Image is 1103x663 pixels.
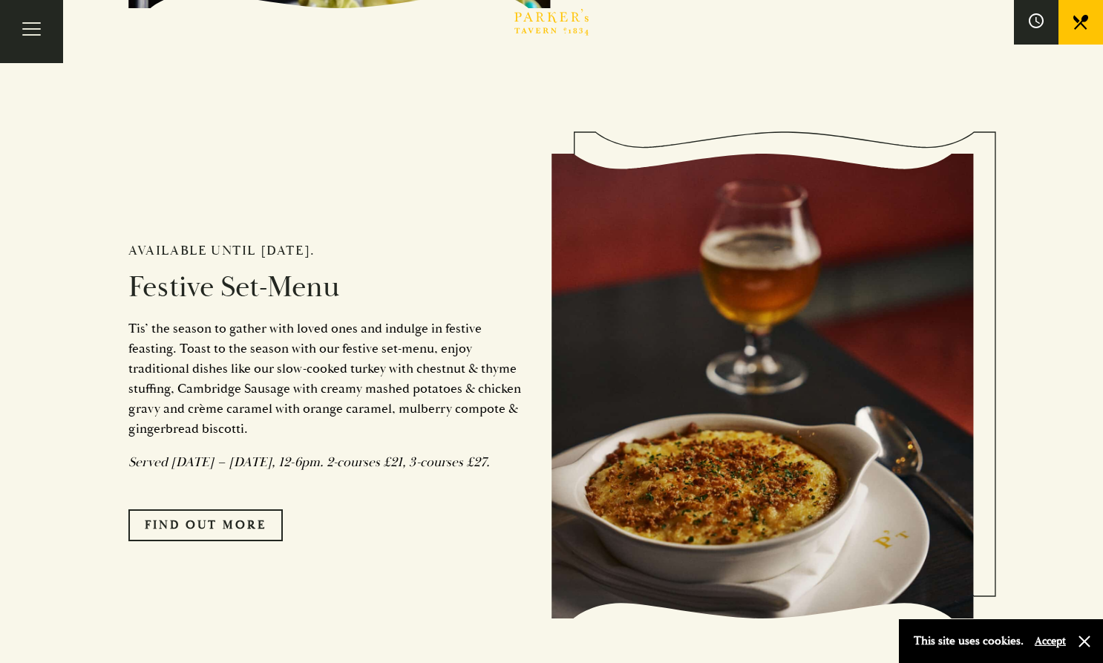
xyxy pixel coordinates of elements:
a: FIND OUT MORE [128,509,283,540]
h2: Festive Set-Menu [128,270,529,305]
h2: Available until [DATE]. [128,243,529,259]
em: Served [DATE] – [DATE], 12-6pm. 2-courses £21, 3-courses £27. [128,454,490,471]
p: Tis’ the season to gather with loved ones and indulge in festive feasting. Toast to the season wi... [128,319,529,439]
button: Accept [1035,634,1066,648]
button: Close and accept [1077,634,1092,649]
p: This site uses cookies. [914,630,1024,652]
